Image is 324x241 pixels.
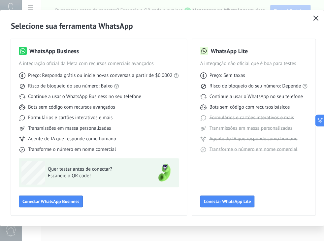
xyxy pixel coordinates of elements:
[48,173,144,179] span: Escaneie o QR code!
[29,47,79,55] h3: WhatsApp Business
[204,199,251,204] span: Conectar WhatsApp Lite
[209,125,292,132] span: Transmissões em massa personalizadas
[28,93,141,100] span: Continue a usar o WhatsApp Business no seu telefone
[200,60,308,67] span: A integração não oficial que é boa para testes
[19,60,179,67] span: A integração oficial da Meta com recursos comerciais avançados
[28,115,113,121] span: Formulários e cartões interativos e mais
[28,72,172,79] span: Preço: Responda grátis ou inicie novas conversas a partir de $0,0002
[209,115,294,121] span: Formulários e cartões interativos e mais
[11,21,313,31] h2: Selecione sua ferramenta WhatsApp
[209,83,301,89] span: Risco de bloqueio do seu número: Depende
[209,72,245,79] span: Preço: Sem taxas
[28,104,115,111] span: Bots sem código com recursos avançados
[209,93,303,100] span: Continue a usar o WhatsApp no seu telefone
[209,104,289,111] span: Bots sem código com recursos básicos
[28,83,113,89] span: Risco de bloqueio do seu número: Baixo
[19,195,83,207] button: Conectar WhatsApp Business
[48,166,144,173] span: Quer testar antes de conectar?
[152,161,176,185] img: green-phone.png
[28,136,116,142] span: Agente de IA que responde como humano
[22,199,79,204] span: Conectar WhatsApp Business
[209,136,297,142] span: Agente de IA que responde como humano
[211,47,247,55] h3: WhatsApp Lite
[200,195,254,207] button: Conectar WhatsApp Lite
[209,146,297,153] span: Transforme o número em nome comercial
[28,125,111,132] span: Transmissões em massa personalizadas
[28,146,116,153] span: Transforme o número em nome comercial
